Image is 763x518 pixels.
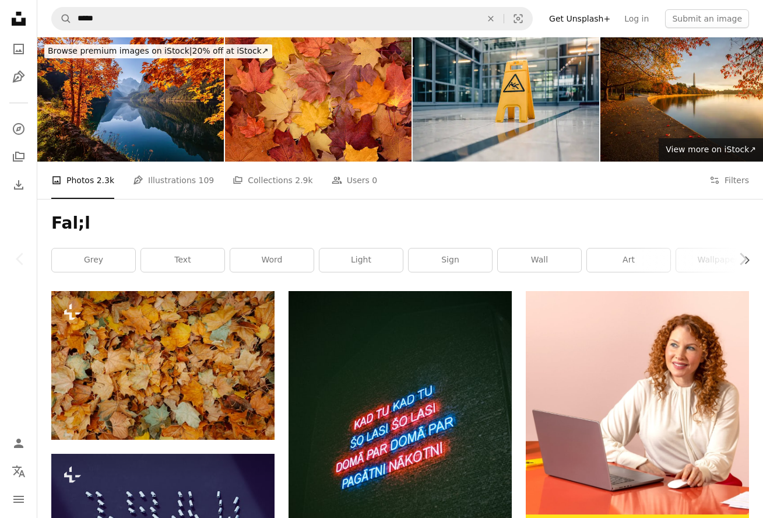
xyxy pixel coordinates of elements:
span: 109 [199,174,215,187]
a: Collections 2.9k [233,162,312,199]
a: art [587,249,670,272]
img: maple autumn leaves [225,37,412,162]
a: Illustrations [7,65,30,89]
a: a bunch of leaves that are laying on the ground [51,360,275,370]
span: View more on iStock ↗ [666,145,756,154]
a: sign [409,249,492,272]
a: Users 0 [332,162,378,199]
button: Language [7,460,30,483]
span: Browse premium images on iStock | [48,46,192,55]
a: Photos [7,37,30,61]
button: Submit an image [665,9,749,28]
button: Search Unsplash [52,8,72,30]
a: Browse premium images on iStock|20% off at iStock↗ [37,37,279,65]
a: word [230,249,314,272]
a: wallpaper [676,249,760,272]
h1: Fal;l [51,213,749,234]
a: Get Unsplash+ [542,9,617,28]
img: file-1722962837469-d5d3a3dee0c7image [526,291,749,514]
a: grey [52,249,135,272]
a: Explore [7,117,30,141]
button: Clear [478,8,504,30]
span: 20% off at iStock ↗ [48,46,269,55]
button: Menu [7,488,30,511]
a: Next [722,203,763,315]
button: Filters [709,162,749,199]
a: View more on iStock↗ [659,138,763,162]
a: Log in [617,9,656,28]
a: Log in / Sign up [7,432,30,455]
form: Find visuals sitewide [51,7,533,30]
a: Illustrations 109 [133,162,214,199]
img: Autumn on lake Gosau (Gosausee) in Salzkammergut, Austria [37,37,224,162]
a: Collections [7,145,30,169]
button: Visual search [504,8,532,30]
a: a neon sign on the side of a building [289,425,512,436]
a: Download History [7,173,30,197]
img: a bunch of leaves that are laying on the ground [51,291,275,440]
a: wall [498,249,581,272]
span: 2.9k [295,174,312,187]
a: light [319,249,403,272]
a: text [141,249,224,272]
span: 0 [372,174,377,187]
img: Warning sign slippery [413,37,599,162]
